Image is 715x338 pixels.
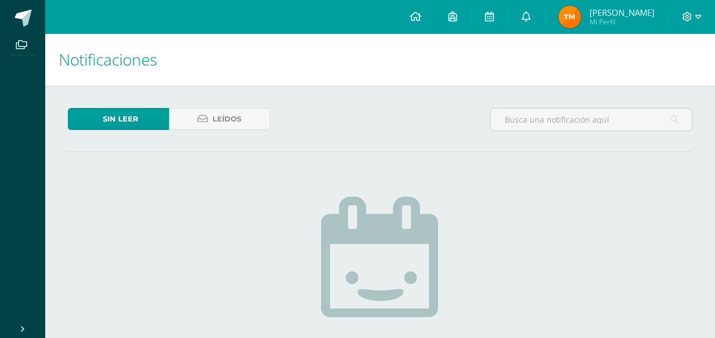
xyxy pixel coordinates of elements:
[213,109,241,129] span: Leídos
[491,109,692,131] input: Busca una notificación aquí
[59,49,157,70] span: Notificaciones
[103,109,138,129] span: Sin leer
[169,108,270,130] a: Leídos
[590,17,655,27] span: Mi Perfil
[558,6,581,28] img: a623f9d2267ae7980fda46d00c4b7ace.png
[590,7,655,18] span: [PERSON_NAME]
[68,108,169,130] a: Sin leer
